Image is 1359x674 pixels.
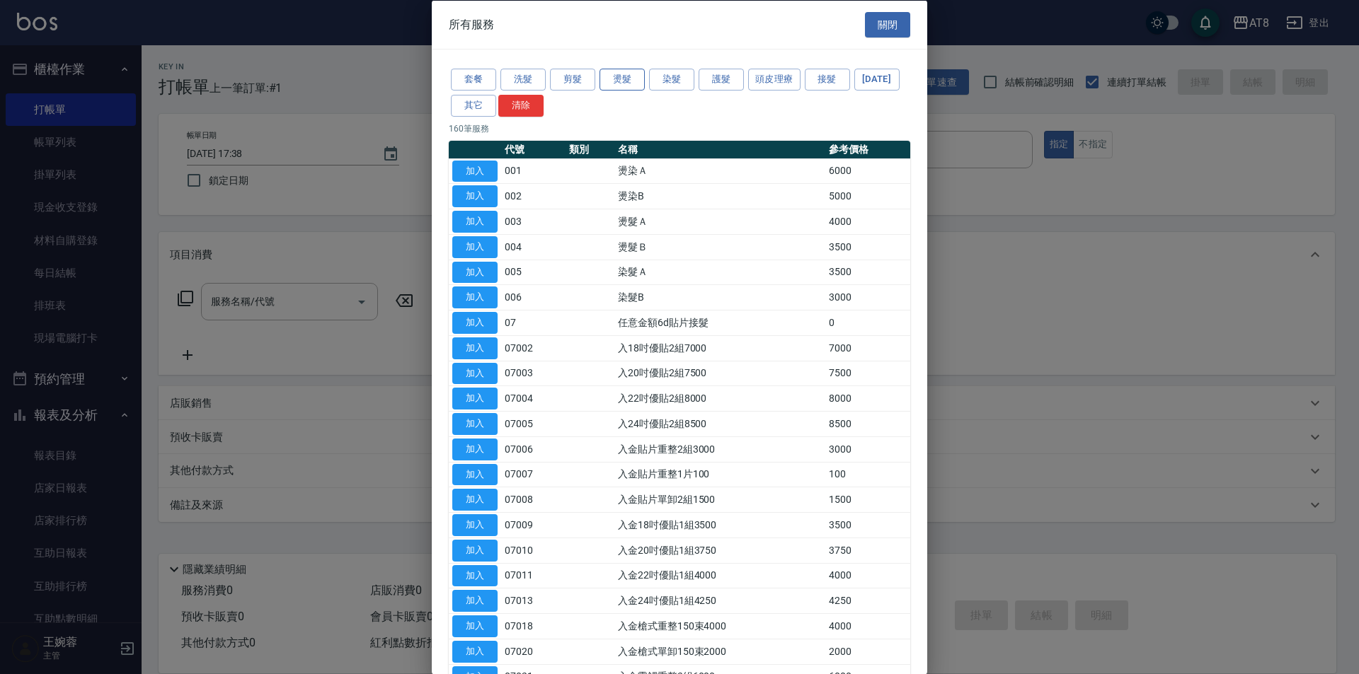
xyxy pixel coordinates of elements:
td: 07009 [501,512,566,538]
td: 005 [501,260,566,285]
td: 07007 [501,462,566,487]
td: 入金貼片重整2組3000 [614,436,825,462]
td: 燙染B [614,183,825,209]
button: 加入 [452,362,498,384]
button: 加入 [452,211,498,233]
td: 1500 [825,487,910,512]
th: 類別 [566,140,614,158]
span: 所有服務 [449,17,494,31]
button: 加入 [452,185,498,207]
td: 100 [825,462,910,487]
td: 8500 [825,411,910,436]
button: 清除 [498,94,544,116]
td: 003 [501,209,566,234]
button: 加入 [452,615,498,637]
button: 加入 [452,160,498,182]
td: 07008 [501,487,566,512]
button: 洗髮 [500,69,546,91]
button: 加入 [452,312,498,334]
td: 4250 [825,588,910,613]
button: 加入 [452,463,498,485]
td: 燙髮Ａ [614,209,825,234]
td: 4000 [825,613,910,639]
td: 7000 [825,335,910,361]
td: 07002 [501,335,566,361]
button: 加入 [452,489,498,511]
td: 燙染Ａ [614,158,825,184]
td: 入金20吋優貼1組3750 [614,538,825,563]
td: 07005 [501,411,566,436]
td: 07011 [501,563,566,588]
td: 6000 [825,158,910,184]
button: 加入 [452,286,498,308]
button: 剪髮 [550,69,595,91]
td: 4000 [825,563,910,588]
td: 入18吋優貼2組7000 [614,335,825,361]
td: 入金22吋優貼1組4000 [614,563,825,588]
td: 07006 [501,436,566,462]
td: 任意金額6d貼片接髮 [614,310,825,335]
td: 07003 [501,361,566,386]
td: 染髮Ａ [614,260,825,285]
button: 接髮 [805,69,850,91]
td: 3000 [825,284,910,310]
button: 加入 [452,640,498,662]
button: 加入 [452,438,498,460]
td: 002 [501,183,566,209]
button: 其它 [451,94,496,116]
td: 入金槍式單卸150束2000 [614,639,825,664]
th: 代號 [501,140,566,158]
button: 加入 [452,564,498,586]
td: 07010 [501,538,566,563]
button: 護髮 [699,69,744,91]
button: 加入 [452,514,498,536]
td: 入24吋優貼2組8500 [614,411,825,436]
button: 加入 [452,413,498,435]
td: 001 [501,158,566,184]
button: 套餐 [451,69,496,91]
td: 8000 [825,385,910,411]
button: 關閉 [865,11,910,37]
td: 入金18吋優貼1組3500 [614,512,825,538]
td: 7500 [825,361,910,386]
td: 入金槍式重整150束4000 [614,613,825,639]
td: 3500 [825,234,910,260]
button: 加入 [452,388,498,409]
td: 3000 [825,436,910,462]
button: 加入 [452,539,498,561]
th: 名稱 [614,140,825,158]
td: 入金貼片重整1片100 [614,462,825,487]
button: 加入 [452,337,498,359]
td: 入金24吋優貼1組4250 [614,588,825,613]
button: 染髮 [649,69,694,91]
td: 5000 [825,183,910,209]
td: 07004 [501,385,566,411]
button: [DATE] [854,69,900,91]
td: 2000 [825,639,910,664]
td: 07018 [501,613,566,639]
td: 004 [501,234,566,260]
td: 3750 [825,538,910,563]
p: 160 筆服務 [449,122,910,134]
td: 07020 [501,639,566,664]
td: 0 [825,310,910,335]
button: 加入 [452,261,498,283]
td: 006 [501,284,566,310]
button: 加入 [452,590,498,612]
td: 07013 [501,588,566,613]
th: 參考價格 [825,140,910,158]
button: 加入 [452,236,498,257]
td: 3500 [825,512,910,538]
td: 入22吋優貼2組8000 [614,385,825,411]
button: 燙髮 [600,69,645,91]
td: 3500 [825,260,910,285]
button: 頭皮理療 [748,69,801,91]
td: 4000 [825,209,910,234]
td: 燙髮Ｂ [614,234,825,260]
td: 入20吋優貼2組7500 [614,361,825,386]
td: 07 [501,310,566,335]
td: 入金貼片單卸2組1500 [614,487,825,512]
td: 染髮B [614,284,825,310]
